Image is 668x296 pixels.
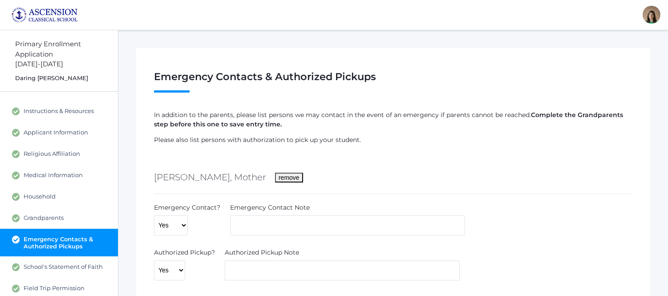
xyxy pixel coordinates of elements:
[24,129,88,137] span: Applicant Information
[154,203,220,212] label: Emergency Contact?
[11,7,78,23] img: 2_ascension-logo-blue.jpg
[154,110,632,129] p: In addition to the parents, please list persons we may contact in the event of an emergency if pa...
[24,235,109,250] span: Emergency Contacts & Authorized Pickups
[15,59,118,69] div: [DATE]-[DATE]
[24,150,80,158] span: Religious Affiliation
[24,214,64,222] span: Grandparents
[154,135,632,145] p: Please also list persons with authorization to pick up your student.
[15,74,118,83] div: Daring [PERSON_NAME]
[275,173,303,182] button: remove
[230,203,310,212] label: Emergency Contact Note
[24,193,56,201] span: Household
[24,263,103,271] span: School's Statement of Faith
[225,248,299,257] label: Authorized Pickup Note
[643,6,660,24] div: Jenna Adams
[154,170,266,185] h5: [PERSON_NAME], Mother
[154,111,623,128] strong: Complete the Grandparents step before this one to save entry time.
[24,107,94,115] span: Instructions & Resources
[154,248,215,257] label: Authorized Pickup?
[154,71,632,93] h1: Emergency Contacts & Authorized Pickups
[24,284,85,292] span: Field Trip Permission
[15,39,118,59] div: Primary Enrollment Application
[24,171,83,179] span: Medical Information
